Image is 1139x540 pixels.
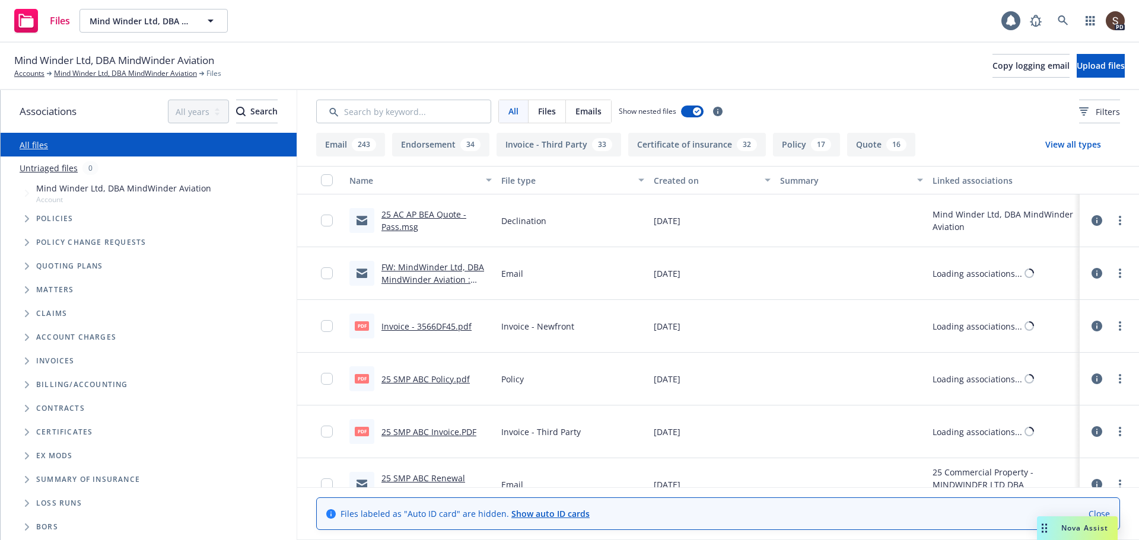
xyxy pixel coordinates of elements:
[36,476,140,483] span: Summary of insurance
[79,9,228,33] button: Mind Winder Ltd, DBA MindWinder Aviation
[508,105,518,117] span: All
[321,373,333,385] input: Toggle Row Selected
[381,426,476,437] a: 25 SMP ABC Invoice.PDF
[1096,106,1120,118] span: Filters
[654,320,680,333] span: [DATE]
[811,138,831,151] div: 17
[886,138,906,151] div: 16
[20,104,77,119] span: Associations
[82,161,98,175] div: 0
[381,261,486,310] a: FW: MindWinder Ltd, DBA MindWinder Aviation : Policy #PRTP07027746-006 term [DATE]-[DATE]
[341,507,590,520] span: Files labeled as "Auto ID card" are hidden.
[36,334,116,341] span: Account charges
[381,373,470,385] a: 25 SMP ABC Policy.pdf
[36,357,75,365] span: Invoices
[1078,9,1102,33] a: Switch app
[54,68,197,79] a: Mind Winder Ltd, DBA MindWinder Aviation
[1037,516,1052,540] div: Drag to move
[619,106,676,116] span: Show nested files
[575,105,602,117] span: Emails
[206,68,221,79] span: Files
[654,373,680,385] span: [DATE]
[1113,477,1127,491] a: more
[501,215,546,227] span: Declination
[1077,54,1125,78] button: Upload files
[321,215,333,226] input: Toggle Row Selected
[737,138,757,151] div: 32
[321,174,333,186] input: Select all
[933,373,1022,385] div: Loading associations...
[928,166,1080,194] button: Linked associations
[1113,213,1127,228] a: more
[933,320,1022,333] div: Loading associations...
[1037,516,1118,540] button: Nova Assist
[36,500,82,507] span: Loss Runs
[1113,424,1127,439] a: more
[1106,11,1125,30] img: photo
[1113,319,1127,333] a: more
[649,166,776,194] button: Created on
[381,472,465,496] a: 25 SMP ABC Renewal Package.msg
[1113,372,1127,386] a: more
[460,138,481,151] div: 34
[36,310,67,317] span: Claims
[1079,106,1120,118] span: Filters
[1079,100,1120,123] button: Filters
[933,174,1075,187] div: Linked associations
[36,381,128,388] span: Billing/Accounting
[592,138,612,151] div: 33
[933,208,1075,233] div: Mind Winder Ltd, DBA MindWinder Aviation
[36,429,93,436] span: Certificates
[36,452,72,459] span: Ex Mods
[654,426,680,438] span: [DATE]
[20,162,78,174] a: Untriaged files
[349,174,479,187] div: Name
[497,166,648,194] button: File type
[36,182,211,194] span: Mind Winder Ltd, DBA MindWinder Aviation
[775,166,927,194] button: Summary
[780,174,909,187] div: Summary
[236,100,278,123] div: Search
[501,426,581,438] span: Invoice - Third Party
[992,60,1070,71] span: Copy logging email
[1024,9,1048,33] a: Report a Bug
[1,180,297,373] div: Tree Example
[355,374,369,383] span: pdf
[36,263,103,270] span: Quoting plans
[321,267,333,279] input: Toggle Row Selected
[497,133,621,156] button: Invoice - Third Party
[1026,133,1120,156] button: View all types
[381,321,472,332] a: Invoice - 3566DF45.pdf
[236,107,246,116] svg: Search
[501,478,523,491] span: Email
[654,215,680,227] span: [DATE]
[1051,9,1075,33] a: Search
[654,267,680,280] span: [DATE]
[36,286,74,293] span: Matters
[36,194,211,205] span: Account
[501,174,631,187] div: File type
[36,215,74,222] span: Policies
[773,133,840,156] button: Policy
[1061,523,1108,533] span: Nova Assist
[14,53,214,68] span: Mind Winder Ltd, DBA MindWinder Aviation
[501,320,574,333] span: Invoice - Newfront
[36,523,58,531] span: BORs
[992,54,1070,78] button: Copy logging email
[847,133,915,156] button: Quote
[20,139,48,151] a: All files
[345,166,497,194] button: Name
[381,209,466,232] a: 25 AC AP BEA Quote - Pass.msg
[36,405,85,412] span: Contracts
[511,508,590,519] a: Show auto ID cards
[933,267,1022,280] div: Loading associations...
[90,15,192,27] span: Mind Winder Ltd, DBA MindWinder Aviation
[1077,60,1125,71] span: Upload files
[501,267,523,280] span: Email
[321,478,333,490] input: Toggle Row Selected
[538,105,556,117] span: Files
[36,239,146,246] span: Policy change requests
[1113,266,1127,280] a: more
[316,133,385,156] button: Email
[50,16,70,25] span: Files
